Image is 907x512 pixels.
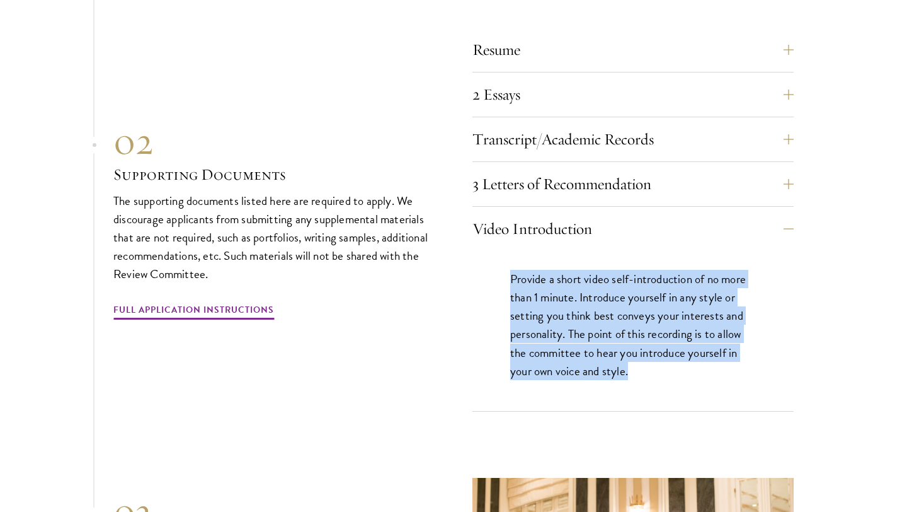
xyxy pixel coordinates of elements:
h3: Supporting Documents [113,164,435,185]
p: Provide a short video self-introduction of no more than 1 minute. Introduce yourself in any style... [510,270,756,380]
button: Transcript/Academic Records [472,124,794,154]
button: 2 Essays [472,79,794,110]
div: 02 [113,119,435,164]
button: Video Introduction [472,214,794,244]
p: The supporting documents listed here are required to apply. We discourage applicants from submitt... [113,192,435,283]
button: Resume [472,35,794,65]
button: 3 Letters of Recommendation [472,169,794,199]
a: Full Application Instructions [113,302,274,322]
